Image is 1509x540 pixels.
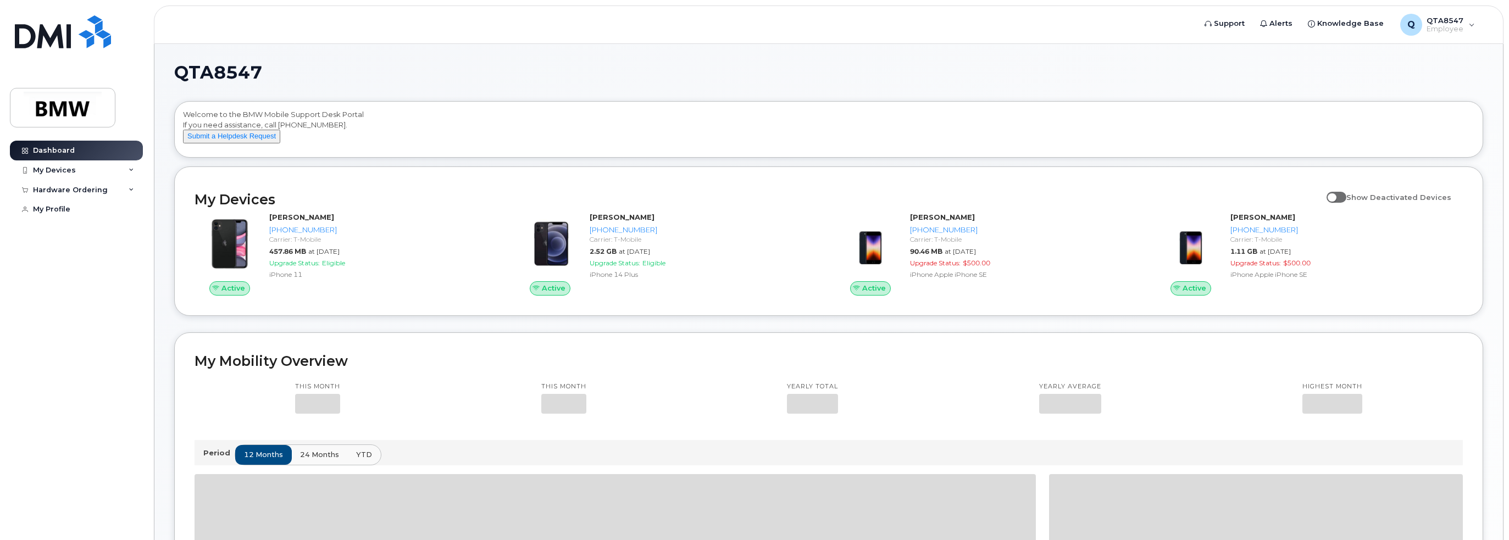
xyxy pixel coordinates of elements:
span: Eligible [322,259,345,267]
span: 1.11 GB [1230,247,1257,255]
span: Upgrade Status: [269,259,320,267]
div: Welcome to the BMW Mobile Support Desk Portal If you need assistance, call [PHONE_NUMBER]. [183,109,1474,153]
div: [PHONE_NUMBER] [269,225,497,235]
span: at [DATE] [308,247,340,255]
button: Submit a Helpdesk Request [183,130,280,143]
span: $500.00 [1283,259,1311,267]
div: [PHONE_NUMBER] [590,225,818,235]
span: YTD [356,449,372,460]
span: Show Deactivated Devices [1346,193,1451,202]
span: at [DATE] [1260,247,1291,255]
img: image20231002-3703462-10zne2t.jpeg [1164,218,1217,270]
h2: My Devices [195,191,1321,208]
div: [PHONE_NUMBER] [910,225,1138,235]
span: Upgrade Status: [910,259,961,267]
span: Upgrade Status: [590,259,640,267]
div: Carrier: T-Mobile [590,235,818,244]
p: Period [203,448,235,458]
span: Active [542,283,565,293]
div: iPhone 11 [269,270,497,279]
span: 2.52 GB [590,247,617,255]
div: iPhone Apple iPhone SE [910,270,1138,279]
strong: [PERSON_NAME] [1230,213,1295,221]
div: iPhone Apple iPhone SE [1230,270,1458,279]
div: Carrier: T-Mobile [1230,235,1458,244]
a: Active[PERSON_NAME][PHONE_NUMBER]Carrier: T-Mobile90.46 MBat [DATE]Upgrade Status:$500.00iPhone A... [835,212,1142,296]
strong: [PERSON_NAME] [269,213,334,221]
div: Carrier: T-Mobile [269,235,497,244]
strong: [PERSON_NAME] [910,213,975,221]
a: Submit a Helpdesk Request [183,131,280,140]
span: Eligible [642,259,665,267]
a: Active[PERSON_NAME][PHONE_NUMBER]Carrier: T-Mobile457.86 MBat [DATE]Upgrade Status:EligibleiPhone 11 [195,212,502,296]
span: Active [862,283,886,293]
a: Active[PERSON_NAME][PHONE_NUMBER]Carrier: T-Mobile2.52 GBat [DATE]Upgrade Status:EligibleiPhone 1... [515,212,822,296]
span: Upgrade Status: [1230,259,1281,267]
span: at [DATE] [619,247,650,255]
span: at [DATE] [945,247,976,255]
span: 24 months [300,449,339,460]
h2: My Mobility Overview [195,353,1463,369]
div: [PHONE_NUMBER] [1230,225,1458,235]
strong: [PERSON_NAME] [590,213,654,221]
img: image20231002-3703462-trllhy.jpeg [524,218,576,270]
img: iPhone_11.jpg [203,218,256,270]
p: Yearly total [787,382,838,391]
span: QTA8547 [174,64,262,81]
div: iPhone 14 Plus [590,270,818,279]
span: 90.46 MB [910,247,942,255]
p: This month [541,382,586,391]
a: Active[PERSON_NAME][PHONE_NUMBER]Carrier: T-Mobile1.11 GBat [DATE]Upgrade Status:$500.00iPhone Ap... [1156,212,1463,296]
p: Highest month [1302,382,1362,391]
img: image20231002-3703462-10zne2t.jpeg [844,218,897,270]
input: Show Deactivated Devices [1327,187,1335,196]
span: 457.86 MB [269,247,306,255]
span: Active [1183,283,1206,293]
p: This month [295,382,340,391]
p: Yearly average [1039,382,1101,391]
span: $500.00 [963,259,990,267]
div: Carrier: T-Mobile [910,235,1138,244]
span: Active [221,283,245,293]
